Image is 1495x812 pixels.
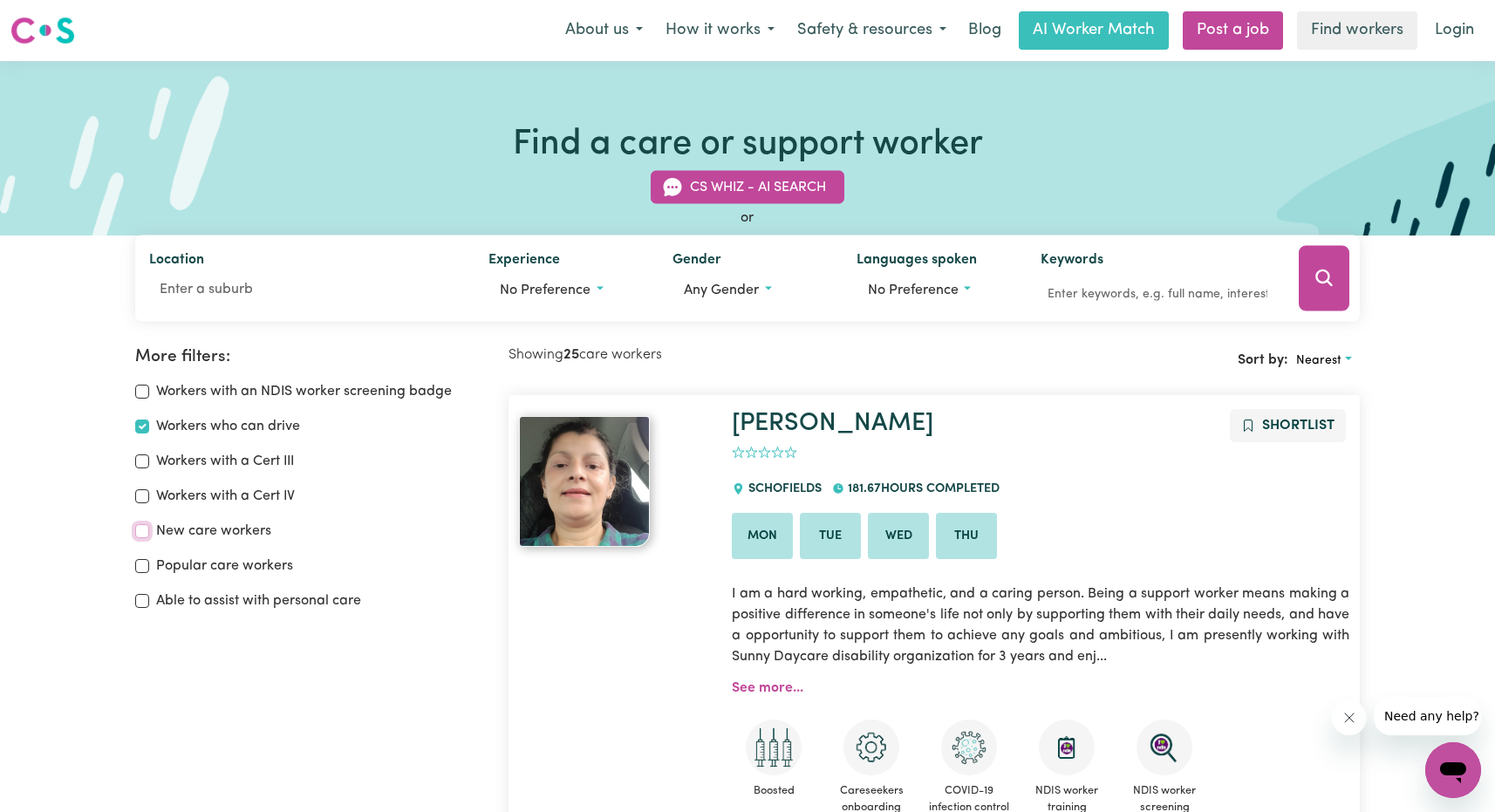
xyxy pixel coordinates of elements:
button: Sort search results [1288,347,1360,374]
button: Add to shortlist [1230,409,1346,442]
b: 25 [563,348,579,362]
button: Worker gender preference [672,274,829,307]
a: AI Worker Match [1019,11,1169,50]
label: Location [149,249,204,274]
a: Post a job [1183,11,1283,50]
button: Worker experience options [488,274,645,307]
input: Enter a suburb [149,274,461,305]
label: Popular care workers [156,556,293,577]
iframe: Button to launch messaging window [1425,742,1481,798]
span: Nearest [1296,354,1341,367]
iframe: Close message [1332,700,1367,735]
button: About us [554,12,654,49]
label: Languages spoken [857,249,977,274]
img: CS Academy: Introduction to NDIS Worker Training course completed [1039,720,1095,775]
span: Shortlist [1262,419,1335,433]
h1: Find a care or support worker [513,124,983,166]
label: Workers who can drive [156,416,300,437]
h2: More filters: [135,347,488,367]
a: Michelle [519,416,711,547]
span: Any gender [684,283,759,297]
a: Login [1424,11,1485,50]
a: Careseekers logo [10,10,75,51]
span: Boosted [732,775,816,806]
img: Careseekers logo [10,15,75,46]
li: Available on Thu [936,513,997,560]
input: Enter keywords, e.g. full name, interests [1041,281,1274,308]
a: See more... [732,681,803,695]
button: Safety & resources [786,12,958,49]
label: Able to assist with personal care [156,590,361,611]
label: Workers with an NDIS worker screening badge [156,381,452,402]
button: CS Whiz - AI Search [651,171,844,204]
label: Gender [672,249,721,274]
span: No preference [500,283,590,297]
button: How it works [654,12,786,49]
li: Available on Tue [800,513,861,560]
a: [PERSON_NAME] [732,411,933,436]
button: Worker language preferences [857,274,1013,307]
div: or [135,208,1360,229]
img: View Michelle's profile [519,416,650,547]
img: CS Academy: COVID-19 Infection Control Training course completed [941,720,997,775]
iframe: Message from company [1374,697,1481,735]
img: Care and support worker has received booster dose of COVID-19 vaccination [746,720,802,775]
div: SCHOFIELDS [732,466,831,513]
p: I am a hard working, empathetic, and a caring person. Being a support worker means making a posit... [732,573,1349,678]
label: Workers with a Cert III [156,451,294,472]
img: CS Academy: Careseekers Onboarding course completed [843,720,899,775]
img: NDIS Worker Screening Verified [1137,720,1192,775]
label: New care workers [156,521,271,542]
label: Workers with a Cert IV [156,486,295,507]
h2: Showing care workers [509,347,934,364]
label: Keywords [1041,249,1103,274]
span: No preference [868,283,959,297]
li: Available on Mon [732,513,793,560]
div: add rating by typing an integer from 0 to 5 or pressing arrow keys [732,443,797,463]
div: 181.67 hours completed [832,466,1010,513]
label: Experience [488,249,560,274]
li: Available on Wed [868,513,929,560]
span: Sort by: [1238,353,1288,367]
a: Find workers [1297,11,1417,50]
button: Search [1299,246,1349,311]
a: Blog [958,11,1012,50]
